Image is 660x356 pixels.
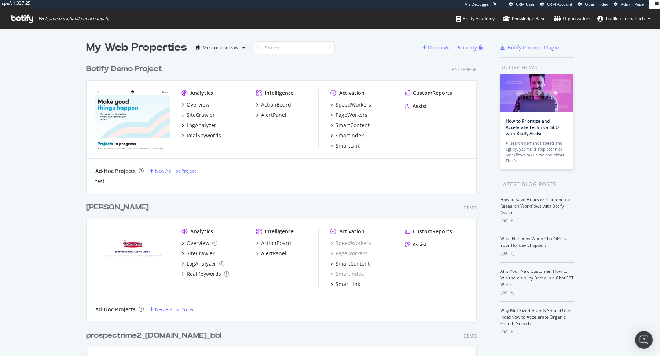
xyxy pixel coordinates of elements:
[256,250,286,257] a: AlertPanel
[500,289,574,296] div: [DATE]
[456,15,495,22] div: Botify Academy
[86,40,187,55] div: My Web Properties
[261,250,286,257] div: AlertPanel
[500,307,570,327] a: Why Mid-Sized Brands Should Use IndexNow to Accelerate Organic Search Growth
[95,178,104,185] a: test
[422,42,478,53] button: Demo Web Property
[86,330,224,341] a: prospectrime2_[DOMAIN_NAME]_bbl
[190,89,213,97] div: Analytics
[95,89,170,149] img: ulule.com
[86,202,152,213] a: [PERSON_NAME]
[181,111,215,119] a: SiteCrawler
[578,1,608,7] a: Open in dev
[405,103,427,110] a: Assist
[463,205,477,211] div: Demo
[500,63,574,71] div: Botify news
[428,44,477,51] div: Demo Web Property
[591,13,656,25] button: hadile.benchaouch
[335,281,360,288] div: SmartLink
[330,250,367,257] a: PageWorkers
[465,1,491,7] div: Viz Debugger:
[500,268,574,288] a: AI Is Your New Customer: How to Win the Visibility Battle in a ChatGPT World
[190,228,213,235] div: Analytics
[335,132,364,139] div: SmartIndex
[330,111,367,119] a: PageWorkers
[86,64,165,74] a: Botify Demo Project
[181,270,229,278] a: RealKeywords
[150,168,196,174] a: New Ad-Hoc Project
[187,111,215,119] div: SiteCrawler
[330,122,370,129] a: SmartContent
[554,15,591,22] div: Organizations
[187,122,216,129] div: LogAnalyzer
[330,240,371,247] a: SpeedWorkers
[330,132,364,139] a: SmartIndex
[256,240,291,247] a: ActionBoard
[422,44,478,51] a: Demo Web Property
[463,333,477,339] div: Demo
[405,228,452,235] a: CustomReports
[330,101,371,108] a: SpeedWorkers
[265,228,294,235] div: Intelligence
[335,260,370,267] div: SmartContent
[254,41,335,54] input: Search
[339,228,364,235] div: Activation
[412,241,427,248] div: Assist
[405,89,452,97] a: CustomReports
[606,15,645,22] span: hadile.benchaouch
[330,281,360,288] a: SmartLink
[261,240,291,247] div: ActionBoard
[86,202,149,213] div: [PERSON_NAME]
[621,1,643,7] span: Admin Page
[95,167,136,175] div: Ad-Hoc Projects
[187,132,221,139] div: RealKeywords
[412,103,427,110] div: Assist
[86,64,162,74] div: Botify Demo Project
[187,260,216,267] div: LogAnalyzer
[181,122,216,129] a: LogAnalyzer
[335,101,371,108] div: SpeedWorkers
[256,101,291,108] a: ActionBoard
[516,1,535,7] span: CRM User
[500,218,574,224] div: [DATE]
[506,118,559,137] a: How to Prioritize and Accelerate Technical SEO with Botify Assist
[339,89,364,97] div: Activation
[256,111,286,119] a: AlertPanel
[500,74,573,112] img: How to Prioritize and Accelerate Technical SEO with Botify Assist
[413,89,452,97] div: CustomReports
[500,44,559,51] a: Botify Chrome Plugin
[500,180,574,188] div: Latest Blog Posts
[509,1,535,7] a: CRM User
[500,250,574,257] div: [DATE]
[635,331,653,349] div: Open Intercom Messenger
[181,250,215,257] a: SiteCrawler
[187,101,209,108] div: Overview
[155,168,196,174] div: New Ad-Hoc Project
[261,101,291,108] div: ActionBoard
[500,236,566,248] a: What Happens When ChatGPT Is Your Holiday Shopper?
[86,330,221,341] div: prospectrime2_[DOMAIN_NAME]_bbl
[503,15,546,22] div: Knowledge Base
[150,306,196,312] a: New Ad-Hoc Project
[500,329,574,335] div: [DATE]
[261,111,286,119] div: AlertPanel
[554,9,591,29] a: Organizations
[181,132,221,139] a: RealKeywords
[203,45,239,50] div: Most recent crawl
[503,9,546,29] a: Knowledge Base
[187,240,209,247] div: Overview
[335,111,367,119] div: PageWorkers
[500,196,571,216] a: How to Save Hours on Content and Research Workflows with Botify Assist
[38,16,109,22] span: Welcome back, hadile.benchaouch !
[540,1,572,7] a: CRM Account
[181,101,209,108] a: Overview
[193,42,248,53] button: Most recent crawl
[330,260,370,267] a: SmartContent
[585,1,608,7] span: Open in dev
[265,89,294,97] div: Intelligence
[506,140,568,164] div: AI search demands speed and agility, yet multi-step technical workflows take time and effort. Tha...
[181,240,217,247] a: Overview
[330,270,364,278] a: SmartIndex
